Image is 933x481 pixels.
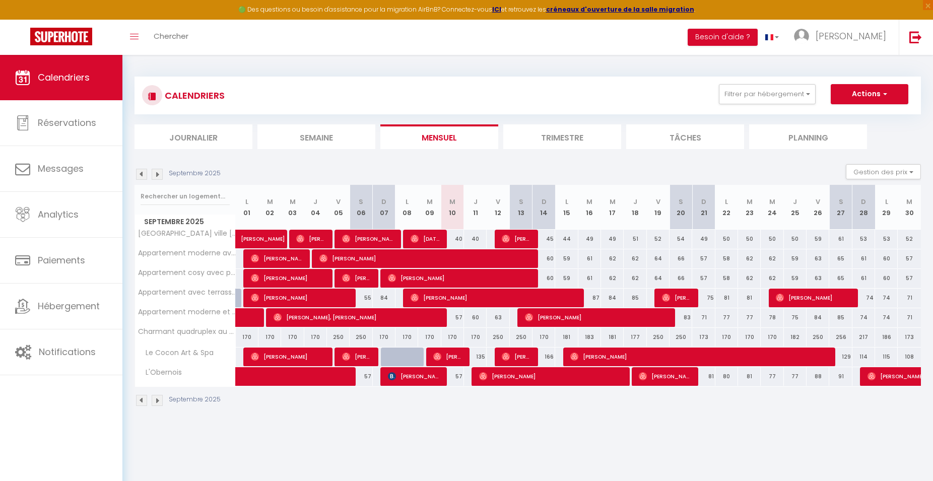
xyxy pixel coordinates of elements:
abbr: D [542,197,547,207]
span: [PERSON_NAME] [816,30,886,42]
span: [PERSON_NAME] [388,367,441,386]
span: [PERSON_NAME] [479,367,623,386]
span: Chercher [154,31,188,41]
div: 170 [395,328,418,347]
div: 74 [852,289,875,307]
abbr: S [839,197,843,207]
a: [PERSON_NAME] [236,230,258,249]
th: 02 [258,185,281,230]
div: 50 [761,230,783,248]
span: [PERSON_NAME], [PERSON_NAME] [274,308,440,327]
div: 85 [829,308,852,327]
abbr: S [359,197,363,207]
div: 77 [738,308,761,327]
div: 45 [532,230,555,248]
div: 59 [784,269,807,288]
div: 57 [898,269,921,288]
th: 27 [829,185,852,230]
abbr: V [496,197,500,207]
div: 49 [601,230,624,248]
span: Réservations [38,116,96,129]
div: 87 [578,289,601,307]
div: 77 [761,367,783,386]
div: 170 [464,328,487,347]
th: 19 [647,185,670,230]
span: Le Cocon Art & Spa [137,348,216,359]
button: Ouvrir le widget de chat LiveChat [8,4,38,34]
abbr: J [633,197,637,207]
abbr: V [816,197,820,207]
img: Super Booking [30,28,92,45]
div: 250 [647,328,670,347]
div: 44 [555,230,578,248]
div: 64 [647,269,670,288]
div: 54 [670,230,692,248]
div: 170 [441,328,464,347]
button: Actions [831,84,908,104]
span: [PERSON_NAME] [319,249,531,268]
span: [PERSON_NAME] [525,308,669,327]
abbr: M [290,197,296,207]
abbr: M [906,197,912,207]
div: 166 [532,348,555,366]
div: 250 [487,328,509,347]
div: 84 [373,289,395,307]
th: 21 [692,185,715,230]
span: [PERSON_NAME] [251,268,326,288]
div: 129 [829,348,852,366]
th: 15 [555,185,578,230]
abbr: M [427,197,433,207]
div: 135 [464,348,487,366]
th: 28 [852,185,875,230]
div: 181 [555,328,578,347]
div: 74 [875,289,898,307]
strong: créneaux d'ouverture de la salle migration [546,5,694,14]
div: 53 [875,230,898,248]
img: logout [909,31,922,43]
abbr: J [313,197,317,207]
div: 170 [715,328,738,347]
div: 71 [898,289,921,307]
abbr: J [474,197,478,207]
div: 186 [875,328,898,347]
div: 50 [715,230,738,248]
div: 65 [829,249,852,268]
span: Analytics [38,208,79,221]
div: 61 [852,269,875,288]
div: 83 [670,308,692,327]
div: 57 [692,269,715,288]
abbr: S [519,197,523,207]
th: 12 [487,185,509,230]
div: 81 [738,367,761,386]
span: [PERSON_NAME] [241,224,287,243]
div: 62 [601,269,624,288]
span: Notifications [39,346,96,358]
div: 81 [715,289,738,307]
div: 250 [670,328,692,347]
div: 250 [350,328,372,347]
div: 170 [373,328,395,347]
span: [PERSON_NAME] [639,367,692,386]
div: 181 [601,328,624,347]
div: 57 [441,367,464,386]
abbr: L [406,197,409,207]
th: 01 [236,185,258,230]
span: Paiements [38,254,85,266]
div: 57 [898,249,921,268]
span: [PERSON_NAME] [251,347,326,366]
span: [PERSON_NAME] [342,268,372,288]
div: 51 [624,230,646,248]
div: 59 [555,269,578,288]
div: 62 [624,269,646,288]
div: 52 [647,230,670,248]
th: 18 [624,185,646,230]
div: 66 [670,269,692,288]
div: 49 [692,230,715,248]
div: 91 [829,367,852,386]
div: 40 [441,230,464,248]
button: Besoin d'aide ? [688,29,758,46]
div: 75 [784,308,807,327]
h3: CALENDRIERS [162,84,225,107]
button: Gestion des prix [846,164,921,179]
div: 57 [692,249,715,268]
